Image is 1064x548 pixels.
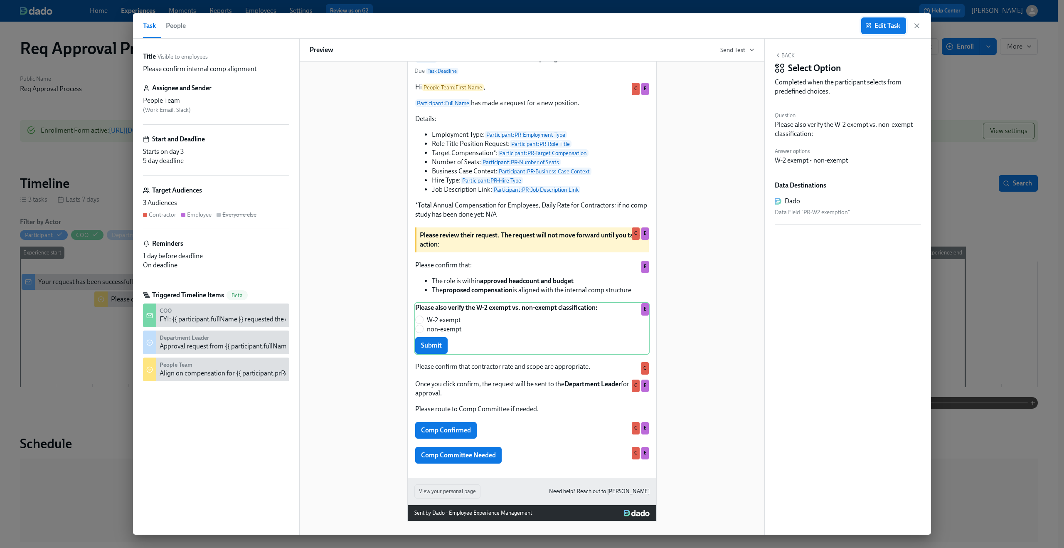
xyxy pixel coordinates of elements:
h6: Reminders [152,239,183,248]
div: Please also verify the W-2 exempt vs. non-exempt classification:W-2 exemptnon-exemptSubmitE [414,302,650,355]
div: W-2 exempt • non-exempt [775,156,848,165]
div: HiPeople Team:First Name, Participant:Full Namehas made a request for a new position. Details: Em... [414,82,650,220]
div: Used by Employee audience [641,83,649,95]
p: Please confirm internal comp alignment [143,64,256,74]
a: Need help? Reach out to [PERSON_NAME] [549,487,650,496]
div: People TeamAlign on compensation for {{ participant.prRoleTitle }} [143,358,289,381]
div: On deadline [143,261,289,270]
h6: Preview [310,45,333,54]
label: Question [775,111,921,120]
label: Title [143,52,156,61]
strong: Department Leader [160,334,209,341]
button: Send Test [720,46,754,54]
div: Used by Employee audience [641,227,649,240]
span: Edit Task [867,22,900,30]
div: Used by Employee audience [641,447,649,459]
div: Used by Employee audience [641,261,649,273]
div: Used by Contractor audience [632,83,640,95]
strong: COO [160,307,172,314]
label: Answer options [775,147,848,156]
div: Contractor [149,211,176,219]
button: View your personal page [414,484,480,499]
div: Used by Contractor audience [632,227,640,240]
div: Approval request from {{ participant.fullName }} [160,342,296,351]
span: 5 day deadline [143,157,184,165]
div: Used by Contractor audience [632,447,640,459]
h6: Target Audiences [152,186,202,195]
div: Comp ConfirmedCE [414,421,650,439]
img: Dado [624,510,650,516]
div: Employee [187,211,212,219]
button: Back [775,52,795,59]
div: Used by Employee audience [641,303,649,316]
span: People [166,20,186,32]
h6: Triggered Timeline Items [152,291,224,300]
span: Visible to employees [158,53,208,61]
h6: Start and Deadline [152,135,205,144]
div: Sent by Dado - Employee Experience Management [414,509,532,518]
span: Due [414,67,458,75]
strong: People Team [160,361,192,368]
div: Align on compensation for {{ participant.prRoleTitle }} [160,369,312,378]
button: Edit Task [861,17,906,34]
h4: Select Option [788,62,841,74]
div: Data Field "PR-W2 exemption" [775,207,921,217]
div: COOFYI: {{ participant.fullName }} requested the opening of position {{ participant.prRoleTitle }} [143,304,289,327]
div: Used by Contractor audience [641,362,649,375]
div: Starts on day 3 [143,147,289,156]
h6: Assignee and Sender [152,84,212,93]
div: Please confirm that contractor rate and scope are appropriate.C [414,361,650,372]
div: FYI: {{ participant.fullName }} requested the opening of position {{ participant.prRoleTitle }} [160,315,418,324]
div: Comp Committee NeededCE [414,446,650,464]
span: Task Deadline [426,68,458,74]
div: Everyone else [222,211,256,219]
h6: Data Destinations [775,181,921,190]
div: People Team [143,96,289,105]
span: View your personal page [419,487,476,496]
div: Dado [785,197,800,206]
div: Once you click confirm, the request will be sent to theDepartment Leaderfor approval. Please rout... [414,379,650,415]
div: Used by Employee audience [641,380,649,392]
div: Used by Contractor audience [632,422,640,434]
span: ( Work Email, Slack ) [143,106,191,114]
div: Used by Employee audience [641,422,649,434]
div: Used by Contractor audience [632,380,640,392]
div: Completed when the participant selects from predefined choices. [775,78,921,96]
div: Please review their request. The request will not move forward until you take action:CE [414,227,650,253]
div: Please confirm that: The role is withinapproved headcount and budget Theproposed compensationis a... [414,260,650,296]
div: 1 day before deadline [143,252,289,261]
div: Department LeaderApproval request from {{ participant.fullName }} [143,331,289,354]
div: 3 Audiences [143,198,289,207]
span: Beta [227,292,248,299]
span: Task [143,20,156,32]
div: Please also verify the W-2 exempt vs. non-exempt classification: [775,120,921,138]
